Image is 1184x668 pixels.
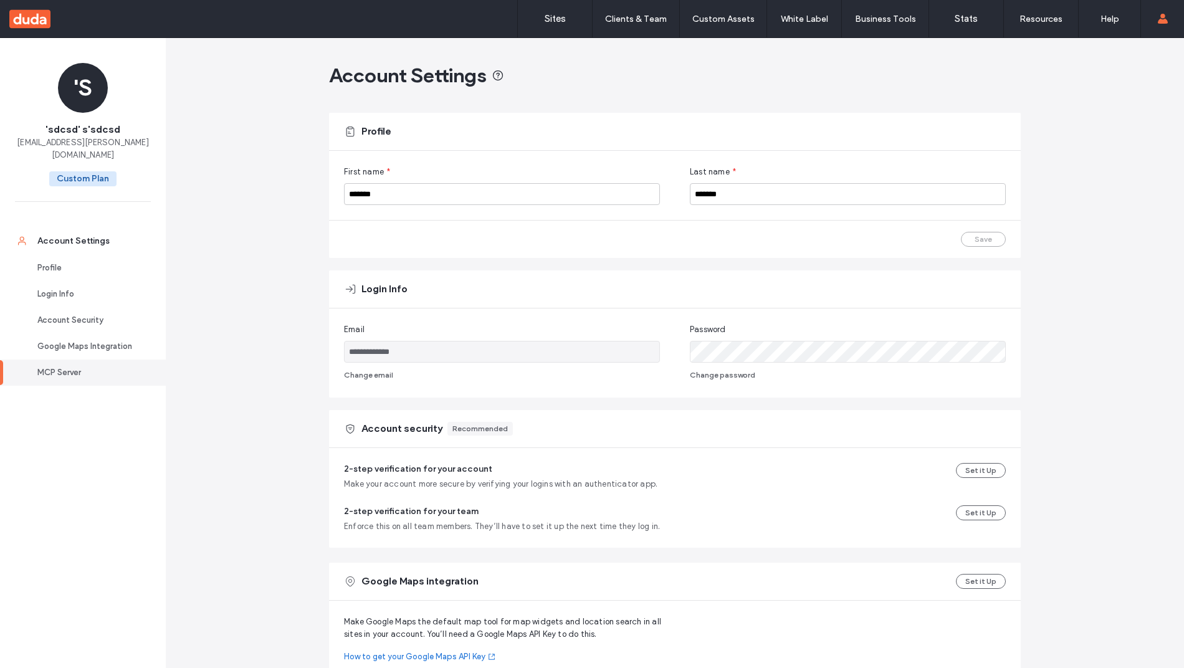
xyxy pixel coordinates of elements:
span: Email [344,323,365,336]
button: Change email [344,368,393,383]
label: Custom Assets [692,14,755,24]
span: Google Maps integration [361,575,479,588]
span: 2-step verification for your account [344,464,492,474]
input: Email [344,341,660,363]
label: Clients & Team [605,14,667,24]
span: Last name [690,166,730,178]
span: Enforce this on all team members. They’ll have to set it up the next time they log in. [344,520,660,533]
span: Make your account more secure by verifying your logins with an authenticator app. [344,478,657,490]
span: Account Settings [329,63,487,88]
span: Make Google Maps the default map tool for map widgets and location search in all sites in your ac... [344,616,675,641]
button: Set it Up [956,463,1006,478]
label: Business Tools [855,14,916,24]
span: Password [690,323,726,336]
span: [EMAIL_ADDRESS][PERSON_NAME][DOMAIN_NAME] [15,136,151,161]
span: 'sdcsd' s'sdcsd [45,123,120,136]
span: Account security [361,422,442,436]
span: First name [344,166,384,178]
span: Custom Plan [49,171,117,186]
span: Login Info [361,282,408,296]
label: Help [1100,14,1119,24]
input: Last name [690,183,1006,205]
div: Profile [37,262,140,274]
button: Set it Up [956,574,1006,589]
div: Account Settings [37,235,140,247]
input: First name [344,183,660,205]
span: 2-step verification for your team [344,506,479,517]
div: 'S [58,63,108,113]
button: Set it Up [956,505,1006,520]
label: Stats [955,13,978,24]
div: Account Security [37,314,140,327]
label: Sites [545,13,566,24]
input: Password [690,341,1006,363]
span: Profile [361,125,391,138]
div: Google Maps Integration [37,340,140,353]
label: Resources [1019,14,1062,24]
label: White Label [781,14,828,24]
div: Login Info [37,288,140,300]
div: Recommended [452,423,508,434]
button: Change password [690,368,755,383]
a: How to get your Google Maps API Key [344,651,675,663]
div: MCP Server [37,366,140,379]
